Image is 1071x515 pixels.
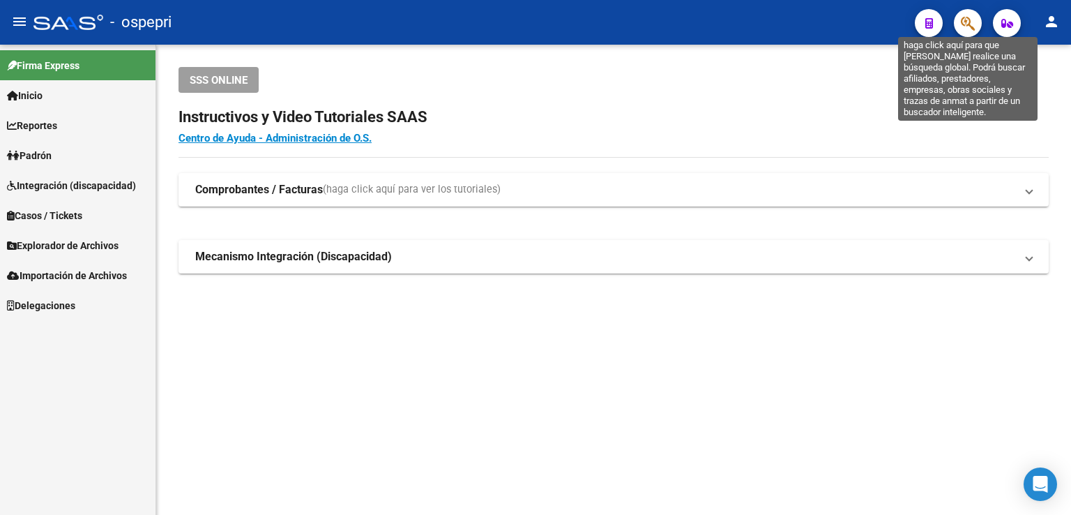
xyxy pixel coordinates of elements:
mat-expansion-panel-header: Comprobantes / Facturas(haga click aquí para ver los tutoriales) [178,173,1049,207]
span: - ospepri [110,7,172,38]
span: Delegaciones [7,298,75,313]
span: Inicio [7,88,43,103]
span: Firma Express [7,58,79,73]
mat-icon: menu [11,13,28,30]
span: Importación de Archivos [7,268,127,283]
span: Casos / Tickets [7,208,82,223]
h2: Instructivos y Video Tutoriales SAAS [178,104,1049,130]
strong: Mecanismo Integración (Discapacidad) [195,249,392,264]
span: Reportes [7,118,57,133]
button: SSS ONLINE [178,67,259,93]
strong: Comprobantes / Facturas [195,182,323,197]
mat-expansion-panel-header: Mecanismo Integración (Discapacidad) [178,240,1049,274]
a: Centro de Ayuda - Administración de O.S. [178,132,372,144]
div: Open Intercom Messenger [1024,468,1057,501]
span: Integración (discapacidad) [7,178,136,193]
span: Explorador de Archivos [7,238,119,253]
span: (haga click aquí para ver los tutoriales) [323,182,501,197]
mat-icon: person [1043,13,1060,30]
span: Padrón [7,148,52,163]
span: SSS ONLINE [190,74,248,87]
